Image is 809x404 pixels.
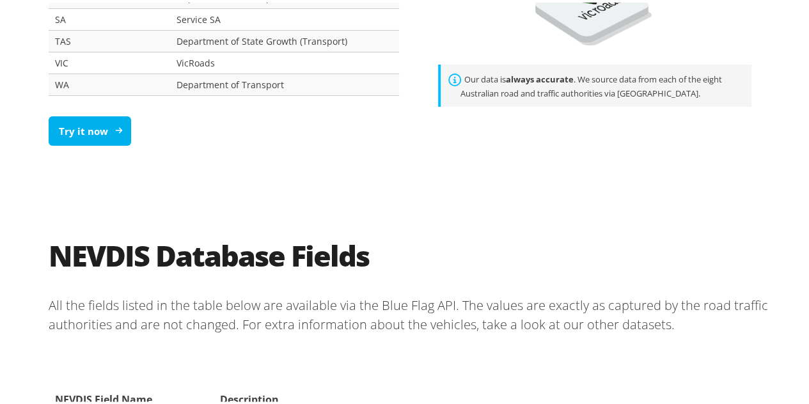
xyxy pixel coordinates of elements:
[170,71,399,93] td: Department of Transport
[49,27,170,49] td: TAS
[49,235,770,270] h2: NEVDIS Database Fields
[49,71,170,93] td: WA
[170,6,399,27] td: Service SA
[506,71,574,82] strong: always accurate
[49,283,770,342] p: All the fields listed in the table below are available via the Blue Flag API. The values are exac...
[170,49,399,71] td: VicRoads
[49,49,170,71] td: VIC
[438,62,751,104] div: Our data is . We source data from each of the eight Australian road and traffic authorities via [...
[49,6,170,27] td: SA
[170,27,399,49] td: Department of State Growth (Transport)
[49,114,131,144] a: Try it now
